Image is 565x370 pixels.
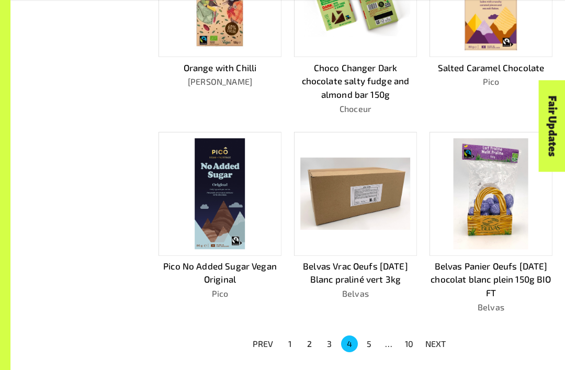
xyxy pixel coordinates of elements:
[430,132,552,313] a: Belvas Panier Oeufs [DATE] chocolat blanc plein 150g BIO FTBelvas
[159,287,281,300] p: Pico
[341,335,358,352] button: page 4
[361,335,378,352] button: Go to page 5
[246,334,280,353] button: PREV
[159,61,281,75] p: Orange with Chilli
[301,335,318,352] button: Go to page 2
[294,287,417,300] p: Belvas
[381,338,398,350] div: …
[159,132,281,313] a: Pico No Added Sugar Vegan OriginalPico
[246,334,453,353] nav: pagination navigation
[281,335,298,352] button: Go to page 1
[430,75,552,88] p: Pico
[159,260,281,286] p: Pico No Added Sugar Vegan Original
[401,335,417,352] button: Go to page 10
[294,132,417,313] a: Belvas Vrac Oeufs [DATE] Blanc praliné vert 3kgBelvas
[294,260,417,286] p: Belvas Vrac Oeufs [DATE] Blanc praliné vert 3kg
[430,61,552,75] p: Salted Caramel Chocolate
[294,61,417,102] p: Choco Changer Dark chocolate salty fudge and almond bar 150g
[430,260,552,300] p: Belvas Panier Oeufs [DATE] chocolat blanc plein 150g BIO FT
[430,301,552,313] p: Belvas
[321,335,338,352] button: Go to page 3
[425,338,446,350] p: NEXT
[294,103,417,115] p: Choceur
[253,338,274,350] p: PREV
[419,334,453,353] button: NEXT
[159,75,281,88] p: [PERSON_NAME]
